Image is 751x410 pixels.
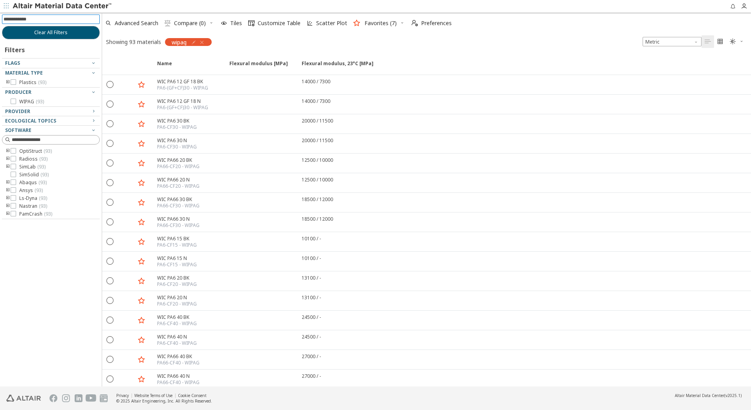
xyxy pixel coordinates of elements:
button: Favorite [135,137,148,150]
div: 12500 / 10000 [302,176,333,183]
span: SimSolid [19,172,49,178]
div: WIC PA6 40 N [157,333,197,340]
span: Software [5,127,31,134]
span: Name [152,60,225,74]
div: PA66-CF20 - WIPAG [157,163,200,170]
button: Favorite [135,118,148,130]
div: PA66-CF40 - WIPAG [157,379,200,386]
span: Flexural modulus [MPa] [229,60,288,74]
button: Theme [727,35,747,48]
button: Favorite [135,295,148,307]
i:  [165,20,171,26]
span: ( 93 ) [36,98,44,105]
i: toogle group [5,203,11,209]
div: 14000 / 7300 [302,98,330,104]
div: PA6-CF40 - WIPAG [157,340,197,346]
button: Material Type [2,68,100,78]
span: Tiles [230,20,242,26]
span: Altair Material Data Center [675,393,724,398]
div: WIC PA6 20 BK [157,275,197,281]
div: 10100 / - [302,255,321,262]
span: Ansys [19,187,43,194]
button: Favorite [135,79,148,91]
span: Ecological Topics [5,117,56,124]
span: ( 93 ) [35,187,43,194]
div: 13100 / - [302,275,321,281]
span: Material Type [5,70,43,76]
button: Favorite [135,157,148,170]
div: 24500 / - [302,314,321,320]
div: 14000 / 7300 [302,78,330,85]
span: Flags [5,60,20,66]
div: PA6-CF20 - WIPAG [157,281,197,287]
div: WIC PA6 12 GF 18 N [157,98,208,104]
span: Nastran [19,203,47,209]
div: PA6-(GF+CF)30 - WIPAG [157,104,208,111]
span: ( 93 ) [40,171,49,178]
span: Favorite [135,60,152,74]
span: ( 93 ) [38,79,46,86]
div: WIC PA6 40 BK [157,314,197,320]
div: 20000 / 11500 [302,137,333,144]
i:  [248,20,255,26]
i: toogle group [5,156,11,162]
div: 27000 / - [302,353,321,360]
div: Unit System [643,37,702,46]
span: Favorites (7) [365,20,397,26]
span: Expand [118,60,135,74]
div: 18500 / 12000 [302,216,333,222]
span: Advanced Search [115,20,158,26]
button: Tile View [714,35,727,48]
span: Compare (0) [174,20,206,26]
div: PA6-CF20 - WIPAG [157,301,197,307]
div: © 2025 Altair Engineering, Inc. All Rights Reserved. [116,398,212,404]
span: WIPAG [19,99,44,105]
button: Ecological Topics [2,116,100,126]
i: toogle group [5,211,11,217]
button: Favorite [135,216,148,229]
span: ( 93 ) [44,148,52,154]
div: PA66-CF20 - WIPAG [157,183,200,189]
button: Favorite [135,196,148,209]
div: (v2025.1) [675,393,742,398]
div: 10100 / - [302,235,321,242]
span: Customize Table [258,20,300,26]
span: Radioss [19,156,48,162]
div: WIC PA6 20 N [157,294,197,301]
div: Filters [2,39,29,58]
i:  [717,38,724,45]
div: Showing 93 materials [106,38,161,46]
i: toogle group [5,148,11,154]
button: Favorite [135,177,148,189]
i: toogle group [5,179,11,186]
i: toogle group [5,187,11,194]
a: Privacy [116,393,129,398]
i:  [705,38,711,45]
button: Favorite [135,275,148,287]
span: Clear All Filters [34,29,68,36]
button: Favorite [135,255,148,268]
div: PA66-CF30 - WIPAG [157,222,200,229]
div: PA6-CF40 - WIPAG [157,320,197,327]
button: Software [2,126,100,135]
div: 20000 / 11500 [302,117,333,124]
i: toogle group [5,195,11,201]
div: PA6-CF30 - WIPAG [157,144,197,150]
div: 27000 / - [302,373,321,379]
span: Provider [5,108,30,115]
div: WIC PA6 30 N [157,137,197,144]
div: PA6-(GF+CF)30 - WIPAG [157,85,208,91]
div: 18500 / 12000 [302,196,333,203]
div: WIC PA6 15 N [157,255,197,262]
span: Ls-Dyna [19,195,47,201]
span: Metric [643,37,702,46]
i: toogle group [5,164,11,170]
span: ( 93 ) [39,203,47,209]
span: Flexural modulus, 23°C [MPa] [297,60,742,74]
a: Cookie Consent [178,393,207,398]
div: WIC PA66 40 BK [157,353,200,360]
span: Flexural modulus, 23°C [MPa] [302,60,374,74]
button: Flags [2,59,100,68]
button: Favorite [135,334,148,346]
button: Producer [2,88,100,97]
